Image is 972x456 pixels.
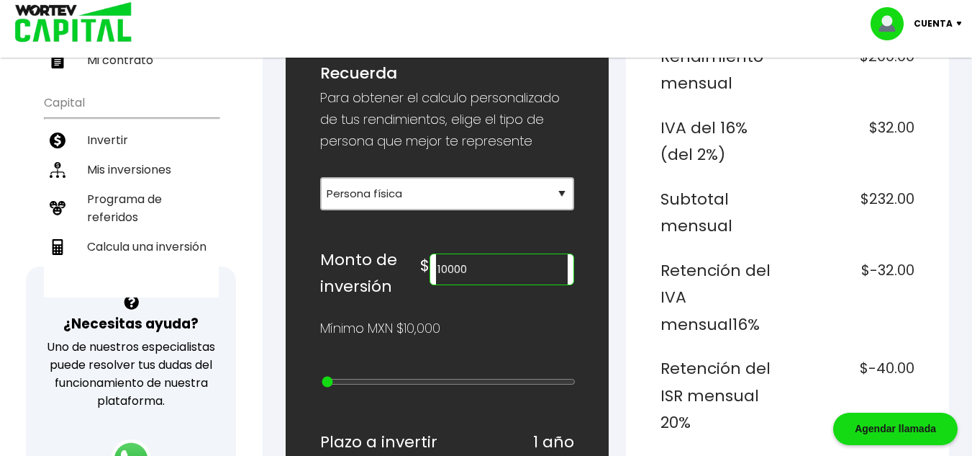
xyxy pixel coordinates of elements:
[660,43,782,97] h6: Rendimiento mensual
[44,45,219,75] a: Mi contrato
[833,413,958,445] div: Agendar llamada
[50,162,65,178] img: inversiones-icon.6695dc30.svg
[44,155,219,184] a: Mis inversiones
[45,338,217,410] p: Uno de nuestros especialistas puede resolver tus dudas del funcionamiento de nuestra plataforma.
[660,257,782,339] h6: Retención del IVA mensual 16%
[50,200,65,216] img: recomiendanos-icon.9b8e9327.svg
[793,257,914,339] h6: $-32.00
[320,87,574,152] p: Para obtener el calculo personalizado de tus rendimientos, elige el tipo de persona que mejor te ...
[44,86,219,298] ul: Capital
[50,239,65,255] img: calculadora-icon.17d418c4.svg
[320,246,420,300] h6: Monto de inversión
[871,7,914,40] img: profile-image
[660,186,782,240] h6: Subtotal mensual
[50,53,65,68] img: contrato-icon.f2db500c.svg
[793,186,914,240] h6: $232.00
[63,313,199,334] h3: ¿Necesitas ayuda?
[44,184,219,232] a: Programa de referidos
[44,232,219,261] a: Calcula una inversión
[50,133,65,148] img: invertir-icon.b3b967d7.svg
[660,355,782,437] h6: Retención del ISR mensual 20%
[660,115,782,169] h6: IVA del 16% (del 2%)
[44,125,219,155] a: Invertir
[793,43,914,97] h6: $200.00
[320,318,440,339] p: Mínimo MXN $10,000
[420,252,430,280] h6: $
[320,60,574,87] h6: Recuerda
[793,115,914,169] h6: $32.00
[953,22,972,26] img: icon-down
[320,429,437,456] h6: Plazo a invertir
[533,429,574,456] h6: 1 año
[793,355,914,437] h6: $-40.00
[914,13,953,35] p: Cuenta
